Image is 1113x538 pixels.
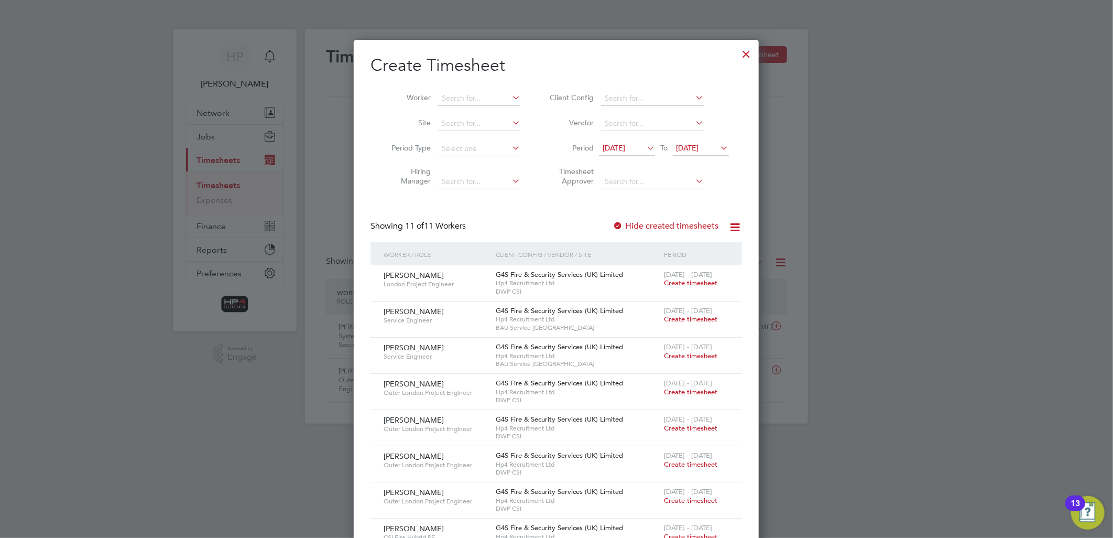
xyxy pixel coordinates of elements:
[664,351,717,360] span: Create timesheet
[384,497,488,505] span: Outer London Project Engineer
[664,315,717,324] span: Create timesheet
[496,388,659,396] span: Hp4 Recruitment Ltd
[664,342,712,351] span: [DATE] - [DATE]
[496,424,659,433] span: Hp4 Recruitment Ltd
[664,487,712,496] span: [DATE] - [DATE]
[384,352,488,361] span: Service Engineer
[496,432,659,440] span: DWP CSI
[496,270,623,279] span: G4S Fire & Security Services (UK) Limited
[384,271,444,280] span: [PERSON_NAME]
[613,221,719,231] label: Hide created timesheets
[496,523,623,532] span: G4S Fire & Security Services (UK) Limited
[664,460,717,469] span: Create timesheet
[496,279,659,287] span: Hp4 Recruitment Ltd
[496,451,623,460] span: G4S Fire & Security Services (UK) Limited
[384,343,444,352] span: [PERSON_NAME]
[547,167,594,186] label: Timesheet Approver
[664,306,712,315] span: [DATE] - [DATE]
[657,141,671,155] span: To
[601,116,704,131] input: Search for...
[664,424,717,433] span: Create timesheet
[384,316,488,325] span: Service Engineer
[601,91,704,106] input: Search for...
[384,307,444,316] span: [PERSON_NAME]
[496,504,659,513] span: DWP CSI
[547,143,594,153] label: Period
[381,242,493,266] div: Worker / Role
[496,379,623,388] span: G4S Fire & Security Services (UK) Limited
[438,116,520,131] input: Search for...
[664,270,712,279] span: [DATE] - [DATE]
[664,415,712,424] span: [DATE] - [DATE]
[496,468,659,477] span: DWP CSI
[664,388,717,396] span: Create timesheet
[601,175,704,189] input: Search for...
[405,221,466,231] span: 11 Workers
[496,396,659,404] span: DWP CSI
[384,389,488,397] span: Outer London Project Engineer
[496,287,659,296] span: DWP CSI
[384,280,488,288] span: London Project Engineer
[496,306,623,315] span: G4S Fire & Security Services (UK) Limited
[496,352,659,360] span: Hp4 Recruitment Ltd
[438,91,520,106] input: Search for...
[664,379,712,388] span: [DATE] - [DATE]
[547,93,594,102] label: Client Config
[496,415,623,424] span: G4S Fire & Security Services (UK) Limited
[438,175,520,189] input: Search for...
[496,497,659,505] span: Hp4 Recruitment Ltd
[384,93,431,102] label: Worker
[1071,503,1080,517] div: 13
[384,488,444,497] span: [PERSON_NAME]
[496,360,659,368] span: BAU Service [GEOGRAPHIC_DATA]
[1071,496,1105,530] button: Open Resource Center, 13 new notifications
[496,487,623,496] span: G4S Fire & Security Services (UK) Limited
[496,324,659,332] span: BAU Service [GEOGRAPHIC_DATA]
[384,143,431,153] label: Period Type
[493,242,661,266] div: Client Config / Vendor / Site
[664,278,717,287] span: Create timesheet
[405,221,424,231] span: 11 of
[384,118,431,127] label: Site
[384,415,444,425] span: [PERSON_NAME]
[496,460,659,469] span: Hp4 Recruitment Ltd
[664,451,712,460] span: [DATE] - [DATE]
[603,143,625,153] span: [DATE]
[661,242,732,266] div: Period
[384,425,488,433] span: Outer London Project Engineer
[438,142,520,156] input: Select one
[384,524,444,533] span: [PERSON_NAME]
[664,523,712,532] span: [DATE] - [DATE]
[496,315,659,324] span: Hp4 Recruitment Ltd
[384,379,444,389] span: [PERSON_NAME]
[384,167,431,186] label: Hiring Manager
[384,451,444,461] span: [PERSON_NAME]
[384,461,488,469] span: Outer London Project Engineer
[676,143,699,153] span: [DATE]
[664,496,717,505] span: Create timesheet
[370,221,468,232] div: Showing
[547,118,594,127] label: Vendor
[496,342,623,351] span: G4S Fire & Security Services (UK) Limited
[370,55,742,77] h2: Create Timesheet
